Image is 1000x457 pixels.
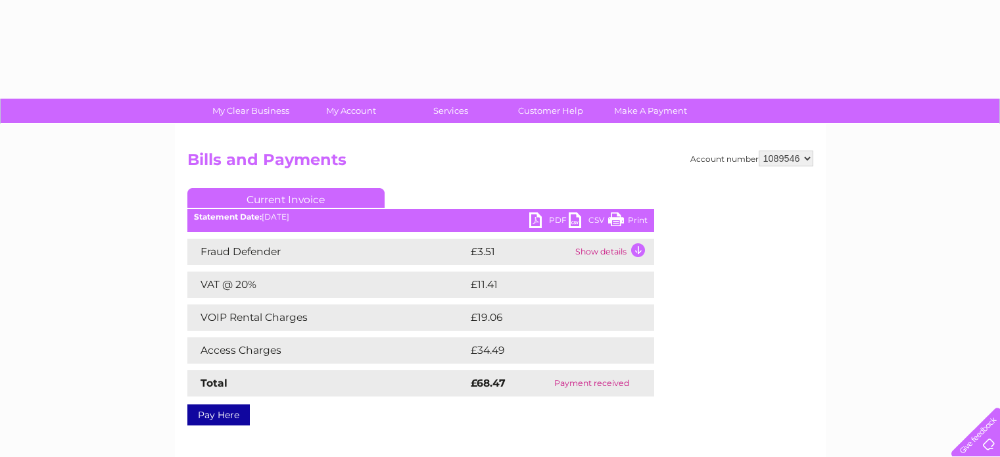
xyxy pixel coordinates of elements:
strong: Total [201,377,227,389]
a: Pay Here [187,404,250,425]
td: VAT @ 20% [187,272,467,298]
a: My Clear Business [197,99,305,123]
td: Show details [572,239,654,265]
a: My Account [297,99,405,123]
td: Fraud Defender [187,239,467,265]
a: Make A Payment [596,99,705,123]
div: Account number [690,151,813,166]
a: Current Invoice [187,188,385,208]
a: CSV [569,212,608,231]
td: £11.41 [467,272,623,298]
a: Customer Help [496,99,605,123]
div: [DATE] [187,212,654,222]
a: Services [396,99,505,123]
td: £3.51 [467,239,572,265]
td: VOIP Rental Charges [187,304,467,331]
h2: Bills and Payments [187,151,813,176]
strong: £68.47 [471,377,506,389]
td: £19.06 [467,304,627,331]
td: Access Charges [187,337,467,364]
a: PDF [529,212,569,231]
b: Statement Date: [194,212,262,222]
td: £34.49 [467,337,629,364]
a: Print [608,212,648,231]
td: Payment received [530,370,654,397]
